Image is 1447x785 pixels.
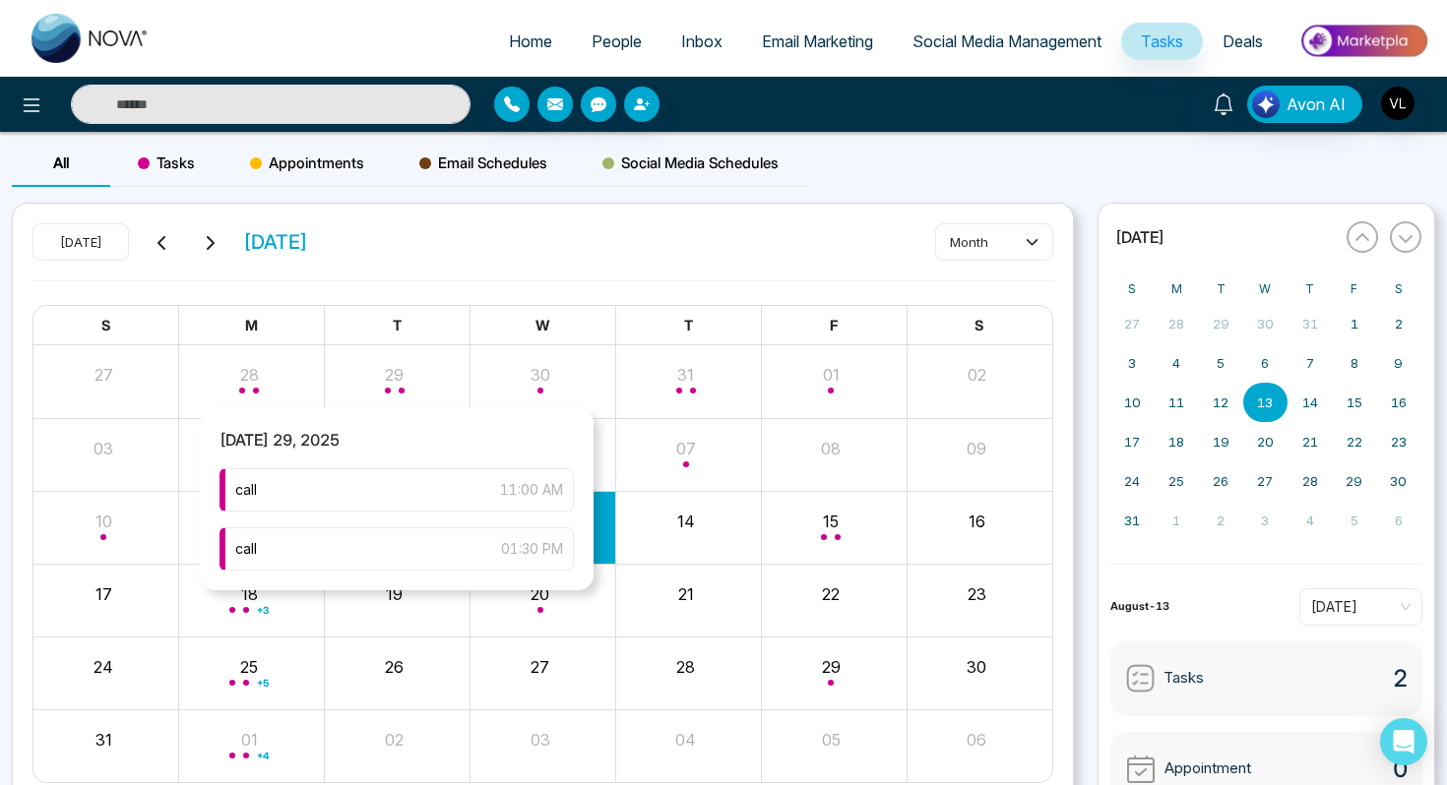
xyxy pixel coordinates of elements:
abbr: July 31, 2025 [1302,316,1318,332]
img: Appointment [1125,754,1157,785]
abbr: August 13, 2025 [1257,394,1273,410]
div: Month View [32,305,1053,784]
abbr: Sunday [1128,281,1136,296]
button: Avon AI [1247,86,1362,123]
button: August 7, 2025 [1288,343,1332,383]
abbr: August 23, 2025 [1391,434,1407,450]
button: 08 [821,437,841,460]
abbr: August 7, 2025 [1306,355,1314,371]
a: Social Media Management [893,23,1121,60]
abbr: August 1, 2025 [1351,316,1358,332]
button: September 3, 2025 [1243,501,1288,540]
button: August 24, 2025 [1110,461,1155,501]
button: September 2, 2025 [1199,501,1243,540]
abbr: August 22, 2025 [1347,434,1362,450]
span: Inbox [681,31,723,51]
button: August 23, 2025 [1376,422,1420,461]
button: August 26, 2025 [1199,461,1243,501]
button: 31 [95,728,112,752]
abbr: August 12, 2025 [1213,394,1228,410]
span: T [393,317,402,333]
button: 22 [822,582,840,606]
button: August 15, 2025 [1332,383,1376,422]
abbr: August 29, 2025 [1346,473,1362,489]
span: Deals [1223,31,1263,51]
img: Lead Flow [1252,91,1280,118]
button: August 1, 2025 [1332,304,1376,343]
abbr: August 2, 2025 [1395,316,1403,332]
abbr: August 5, 2025 [1217,355,1225,371]
button: August 20, 2025 [1243,422,1288,461]
span: [DATE] 29, 2025 [200,430,359,469]
abbr: September 4, 2025 [1306,513,1314,528]
span: Appointments [250,151,364,175]
button: August 16, 2025 [1376,383,1420,422]
button: August 4, 2025 [1155,343,1199,383]
button: July 29, 2025 [1199,304,1243,343]
a: Home [489,23,572,60]
span: F [830,317,838,333]
img: Tasks [1125,663,1156,694]
a: Deals [1203,23,1283,60]
abbr: August 9, 2025 [1394,355,1403,371]
div: Open Intercom Messenger [1380,718,1427,765]
button: August 3, 2025 [1110,343,1155,383]
a: Tasks [1121,23,1203,60]
button: 24 [94,655,113,679]
button: [DATE] [1110,227,1335,247]
button: 03 [531,728,550,752]
button: August 13, 2025 [1243,383,1288,422]
button: 17 [95,582,112,606]
abbr: September 5, 2025 [1351,513,1358,528]
button: 21 [678,582,694,606]
a: People [572,23,661,60]
button: 09 [967,437,986,460]
abbr: August 19, 2025 [1213,434,1229,450]
abbr: August 8, 2025 [1351,355,1358,371]
span: People [592,31,642,51]
img: Market-place.gif [1292,19,1435,63]
span: Email Schedules [419,151,547,175]
span: 01:30 PM [501,538,563,560]
span: Tasks [138,151,195,175]
abbr: Monday [1171,281,1182,296]
span: [DATE] [243,227,308,257]
abbr: August 14, 2025 [1302,394,1318,410]
abbr: September 3, 2025 [1261,513,1269,528]
span: Appointment [1164,757,1251,780]
span: S [101,317,110,333]
button: August 10, 2025 [1110,383,1155,422]
abbr: August 21, 2025 [1302,434,1318,450]
abbr: Saturday [1395,281,1403,296]
button: 16 [969,510,985,533]
button: August 27, 2025 [1243,461,1288,501]
abbr: August 11, 2025 [1168,394,1184,410]
strong: August-13 [1110,599,1169,613]
abbr: July 29, 2025 [1213,316,1229,332]
abbr: August 30, 2025 [1390,473,1407,489]
span: + 4 [257,752,269,759]
button: August 25, 2025 [1155,461,1199,501]
abbr: September 2, 2025 [1217,513,1225,528]
button: 23 [968,582,986,606]
abbr: August 4, 2025 [1172,355,1180,371]
span: Social Media Schedules [602,151,779,175]
span: T [684,317,693,333]
abbr: August 10, 2025 [1124,394,1141,410]
span: + 3 [257,606,269,614]
button: August 5, 2025 [1199,343,1243,383]
abbr: Thursday [1305,281,1314,296]
span: W [535,317,549,333]
abbr: July 28, 2025 [1168,316,1184,332]
span: 11:00 AM [500,479,563,501]
button: July 30, 2025 [1243,304,1288,343]
button: 28 [676,655,695,679]
button: August 30, 2025 [1376,461,1420,501]
abbr: July 30, 2025 [1257,316,1274,332]
span: Today [1311,592,1411,622]
span: Avon AI [1287,92,1346,116]
abbr: August 6, 2025 [1261,355,1269,371]
button: August 22, 2025 [1332,422,1376,461]
button: August 18, 2025 [1155,422,1199,461]
button: 05 [822,728,841,752]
